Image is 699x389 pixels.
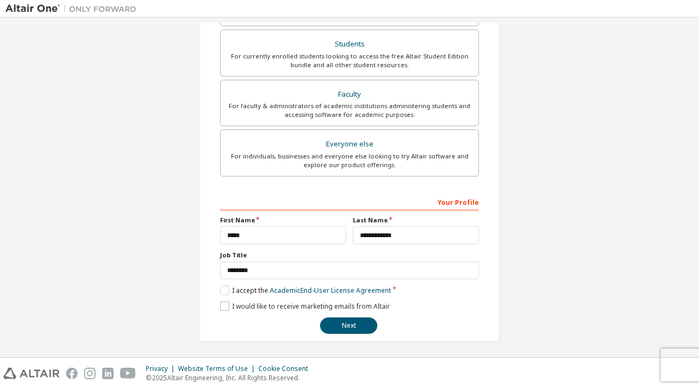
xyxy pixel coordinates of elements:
[102,368,114,379] img: linkedin.svg
[220,286,391,295] label: I accept the
[353,216,479,225] label: Last Name
[227,87,472,102] div: Faculty
[227,137,472,152] div: Everyone else
[270,286,391,295] a: Academic End-User License Agreement
[66,368,78,379] img: facebook.svg
[227,52,472,69] div: For currently enrolled students looking to access the free Altair Student Edition bundle and all ...
[146,364,178,373] div: Privacy
[220,216,346,225] label: First Name
[227,152,472,169] div: For individuals, businesses and everyone else looking to try Altair software and explore our prod...
[5,3,142,14] img: Altair One
[220,251,479,260] label: Job Title
[258,364,315,373] div: Cookie Consent
[146,373,315,382] p: © 2025 Altair Engineering, Inc. All Rights Reserved.
[84,368,96,379] img: instagram.svg
[227,37,472,52] div: Students
[320,317,377,334] button: Next
[178,364,258,373] div: Website Terms of Use
[227,102,472,119] div: For faculty & administrators of academic institutions administering students and accessing softwa...
[3,368,60,379] img: altair_logo.svg
[220,193,479,210] div: Your Profile
[120,368,136,379] img: youtube.svg
[220,302,390,311] label: I would like to receive marketing emails from Altair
